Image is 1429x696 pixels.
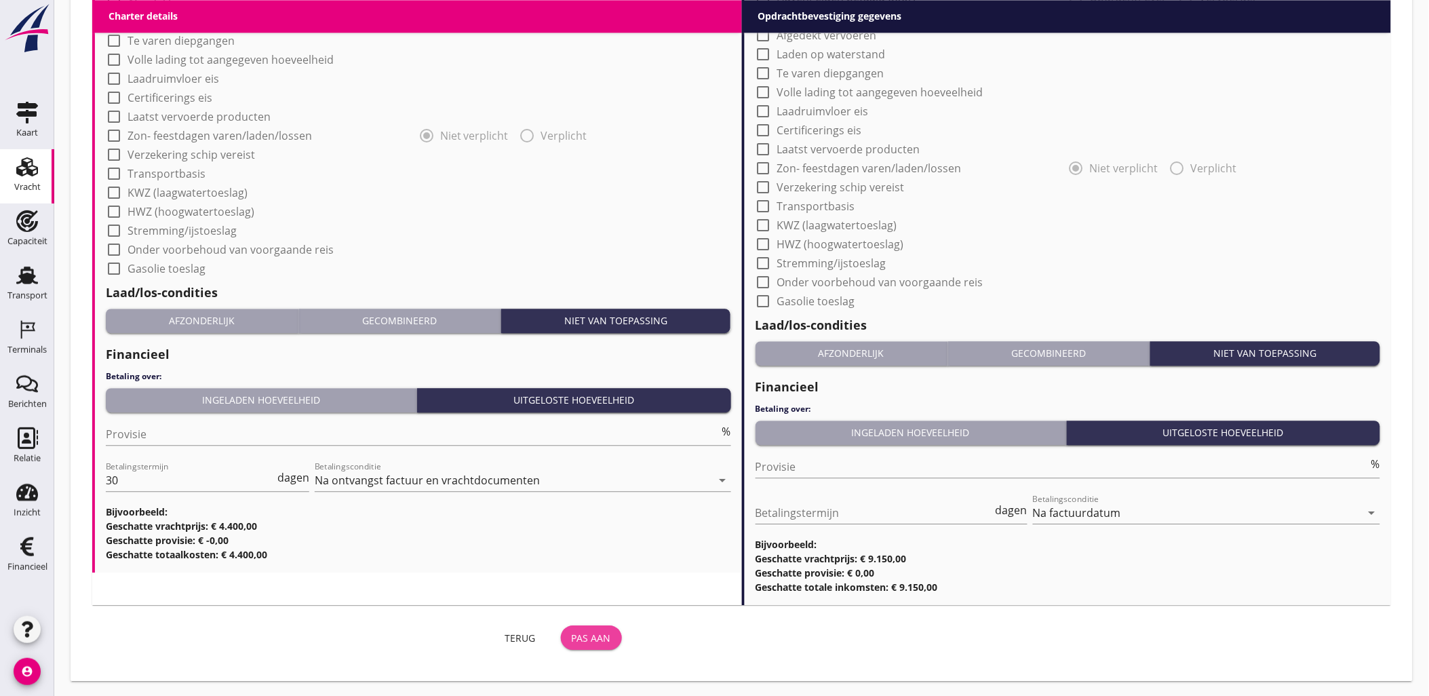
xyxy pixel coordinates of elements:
div: Transport [7,291,47,300]
h2: Financieel [756,378,1381,396]
h3: Geschatte vrachtprijs: € 9.150,00 [756,552,1381,566]
i: arrow_drop_down [1364,505,1380,521]
label: Zon- feestdagen varen/laden/lossen [777,161,962,175]
img: logo-small.a267ee39.svg [3,3,52,54]
div: % [1369,459,1380,469]
label: Certificerings eis [128,91,212,104]
h3: Geschatte totale inkomsten: € 9.150,00 [756,580,1381,594]
label: Laatst vervoerde producten [128,110,271,123]
h3: Geschatte provisie: € 0,00 [756,566,1381,580]
label: Certificerings eis [777,123,862,137]
input: Betalingstermijn [756,502,993,524]
div: Terminals [7,345,47,354]
div: Gecombineerd [954,346,1144,360]
div: Terug [501,631,539,645]
div: Inzicht [14,508,41,517]
button: Ingeladen hoeveelheid [106,388,417,412]
h3: Geschatte vrachtprijs: € 4.400,00 [106,519,731,533]
div: Na ontvangst factuur en vrachtdocumenten [315,474,540,486]
h3: Bijvoorbeeld: [106,505,731,519]
i: arrow_drop_down [715,472,731,488]
i: account_circle [14,658,41,685]
label: Volle lading tot aangegeven hoeveelheid [128,53,334,66]
button: Ingeladen hoeveelheid [756,421,1067,445]
input: Betalingstermijn [106,469,275,491]
label: Volle lading tot aangegeven hoeveelheid [777,85,983,99]
button: Afzonderlijk [106,309,299,333]
h3: Bijvoorbeeld: [756,537,1381,552]
label: HWZ (hoogwatertoeslag) [777,237,904,251]
h3: Geschatte totaalkosten: € 4.400,00 [106,547,731,562]
div: Ingeladen hoeveelheid [761,425,1061,440]
label: Gasolie toeslag [128,262,205,275]
h2: Laad/los-condities [106,284,731,302]
label: Zon- feestdagen varen/laden/lossen [128,129,312,142]
div: Financieel [7,562,47,571]
div: Pas aan [572,631,611,645]
label: Afgedekt vervoeren [777,28,877,42]
button: Niet van toepassing [501,309,731,333]
button: Terug [490,625,550,650]
label: Laden op waterstand [777,47,886,61]
label: HWZ (hoogwatertoeslag) [128,205,254,218]
label: KWZ (laagwatertoeslag) [128,186,248,199]
button: Niet van toepassing [1150,341,1380,366]
div: Afzonderlijk [761,346,943,360]
div: Relatie [14,454,41,463]
label: Stremming/ijstoeslag [777,256,886,270]
div: % [720,426,731,437]
div: Uitgeloste hoeveelheid [423,393,725,407]
input: Provisie [756,456,1369,478]
button: Uitgeloste hoeveelheid [417,388,730,412]
label: Verzekering schip vereist [128,148,255,161]
div: Na factuurdatum [1033,507,1121,519]
div: Capaciteit [7,237,47,246]
div: Niet van toepassing [1156,346,1375,360]
label: Transportbasis [128,167,205,180]
label: Laadruimvloer eis [777,104,869,118]
label: Gasolie toeslag [777,294,855,308]
label: Brandstofkosten betaald door: [777,9,935,23]
div: Vracht [14,182,41,191]
div: Gecombineerd [305,313,495,328]
label: Onder voorbehoud van voorgaande reis [777,275,983,289]
div: Afzonderlijk [111,313,293,328]
div: Uitgeloste hoeveelheid [1072,425,1375,440]
h4: Betaling over: [106,370,731,383]
div: Kaart [16,128,38,137]
label: Transportbasis [777,199,855,213]
div: dagen [993,505,1027,516]
div: Ingeladen hoeveelheid [111,393,411,407]
label: Stremming/ijstoeslag [128,224,237,237]
button: Afzonderlijk [756,341,949,366]
h4: Betaling over: [756,403,1381,415]
div: dagen [275,472,309,483]
label: Laadruimvloer eis [128,72,219,85]
label: Laatst vervoerde producten [777,142,920,156]
input: Provisie [106,423,720,445]
h2: Financieel [106,345,731,364]
label: Te varen diepgangen [128,34,235,47]
label: Te varen diepgangen [777,66,884,80]
button: Gecombineerd [948,341,1150,366]
label: Verzekering schip vereist [777,180,905,194]
button: Pas aan [561,625,622,650]
h2: Laad/los-condities [756,316,1381,334]
button: Gecombineerd [299,309,501,333]
div: Berichten [8,400,47,408]
label: Onder voorbehoud van voorgaande reis [128,243,334,256]
label: KWZ (laagwatertoeslag) [777,218,897,232]
h3: Geschatte provisie: € -0,00 [106,533,731,547]
label: Laden op waterstand [128,15,236,28]
div: Niet van toepassing [507,313,726,328]
button: Uitgeloste hoeveelheid [1067,421,1380,445]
